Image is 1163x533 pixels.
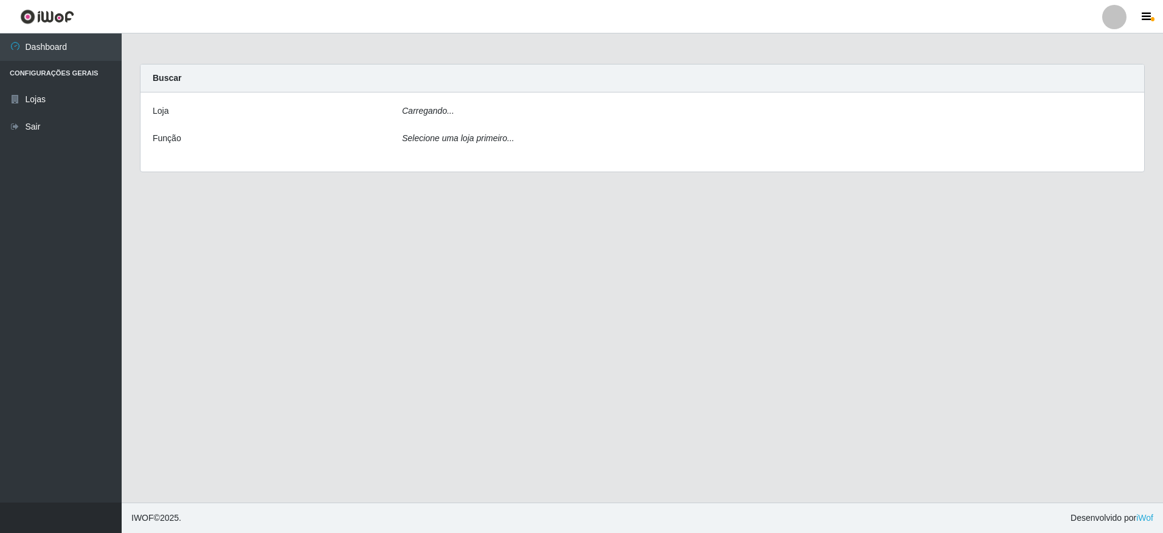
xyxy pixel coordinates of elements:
img: CoreUI Logo [20,9,74,24]
span: © 2025 . [131,512,181,524]
span: IWOF [131,513,154,523]
span: Desenvolvido por [1071,512,1153,524]
label: Loja [153,105,168,117]
i: Selecione uma loja primeiro... [402,133,514,143]
a: iWof [1136,513,1153,523]
label: Função [153,132,181,145]
i: Carregando... [402,106,454,116]
strong: Buscar [153,73,181,83]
